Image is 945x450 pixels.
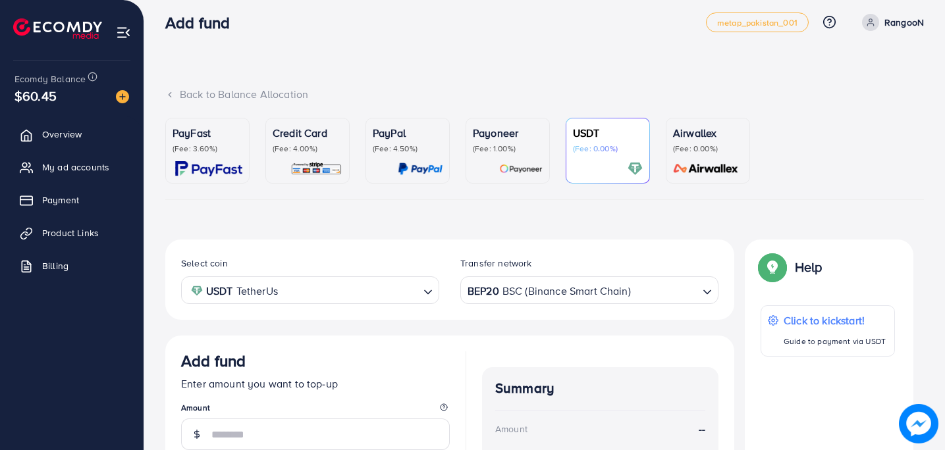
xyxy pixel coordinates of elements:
[116,90,129,103] img: image
[784,334,886,349] p: Guide to payment via USDT
[173,143,242,154] p: (Fee: 3.60%)
[173,125,242,141] p: PayFast
[273,143,342,154] p: (Fee: 4.00%)
[784,312,886,328] p: Click to kickstart!
[14,72,86,86] span: Ecomdy Balance
[181,257,228,270] label: Select coin
[706,12,809,32] a: metap_pakistan_001
[116,25,131,40] img: menu
[42,226,99,239] span: Product Links
[10,253,134,279] a: Billing
[42,128,82,141] span: Overview
[10,121,134,147] a: Overview
[673,143,743,154] p: (Fee: 0.00%)
[473,143,543,154] p: (Fee: 1.00%)
[398,161,443,176] img: card
[857,14,924,31] a: RangooN
[884,14,924,30] p: RangooN
[573,125,643,141] p: USDT
[373,125,443,141] p: PayPal
[669,161,743,176] img: card
[206,282,233,301] strong: USDT
[502,282,631,301] span: BSC (Binance Smart Chain)
[236,282,278,301] span: TetherUs
[273,125,342,141] p: Credit Card
[573,143,643,154] p: (Fee: 0.00%)
[460,257,532,270] label: Transfer network
[373,143,443,154] p: (Fee: 4.50%)
[717,18,797,27] span: metap_pakistan_001
[899,404,938,443] img: image
[42,193,79,207] span: Payment
[42,161,109,174] span: My ad accounts
[473,125,543,141] p: Payoneer
[181,376,450,391] p: Enter amount you want to top-up
[290,161,342,176] img: card
[175,161,242,176] img: card
[499,161,543,176] img: card
[191,285,203,297] img: coin
[165,87,924,102] div: Back to Balance Allocation
[181,351,246,370] h3: Add fund
[42,259,68,272] span: Billing
[10,220,134,246] a: Product Links
[181,276,439,303] div: Search for option
[14,86,57,105] span: $60.45
[10,187,134,213] a: Payment
[468,282,499,301] strong: BEP20
[632,280,697,301] input: Search for option
[673,125,743,141] p: Airwallex
[761,255,784,279] img: Popup guide
[10,154,134,180] a: My ad accounts
[628,161,643,176] img: card
[460,276,718,303] div: Search for option
[282,280,418,301] input: Search for option
[181,402,450,418] legend: Amount
[13,18,102,39] img: logo
[165,13,240,32] h3: Add fund
[795,259,823,275] p: Help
